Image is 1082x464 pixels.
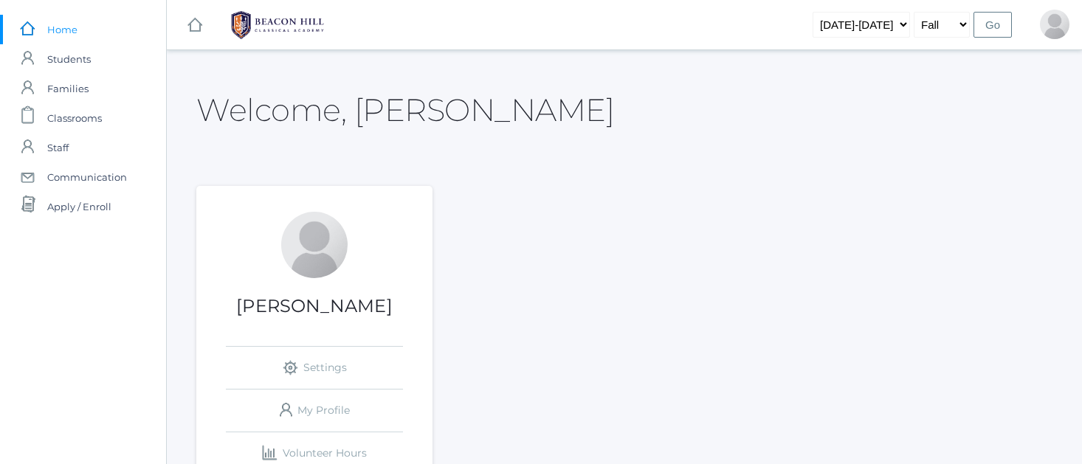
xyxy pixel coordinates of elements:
a: My Profile [226,389,403,432]
span: Communication [47,162,127,192]
span: Classrooms [47,103,102,133]
span: Students [47,44,91,74]
div: Jaimie Watson [1040,10,1069,39]
span: Staff [47,133,69,162]
span: Apply / Enroll [47,192,111,221]
input: Go [974,12,1012,38]
h2: Welcome, [PERSON_NAME] [196,93,614,127]
a: Settings [226,347,403,389]
span: Home [47,15,77,44]
span: Families [47,74,89,103]
h1: [PERSON_NAME] [196,297,433,316]
img: BHCALogos-05-308ed15e86a5a0abce9b8dd61676a3503ac9727e845dece92d48e8588c001991.png [222,7,333,44]
div: Jaimie Watson [281,212,348,278]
